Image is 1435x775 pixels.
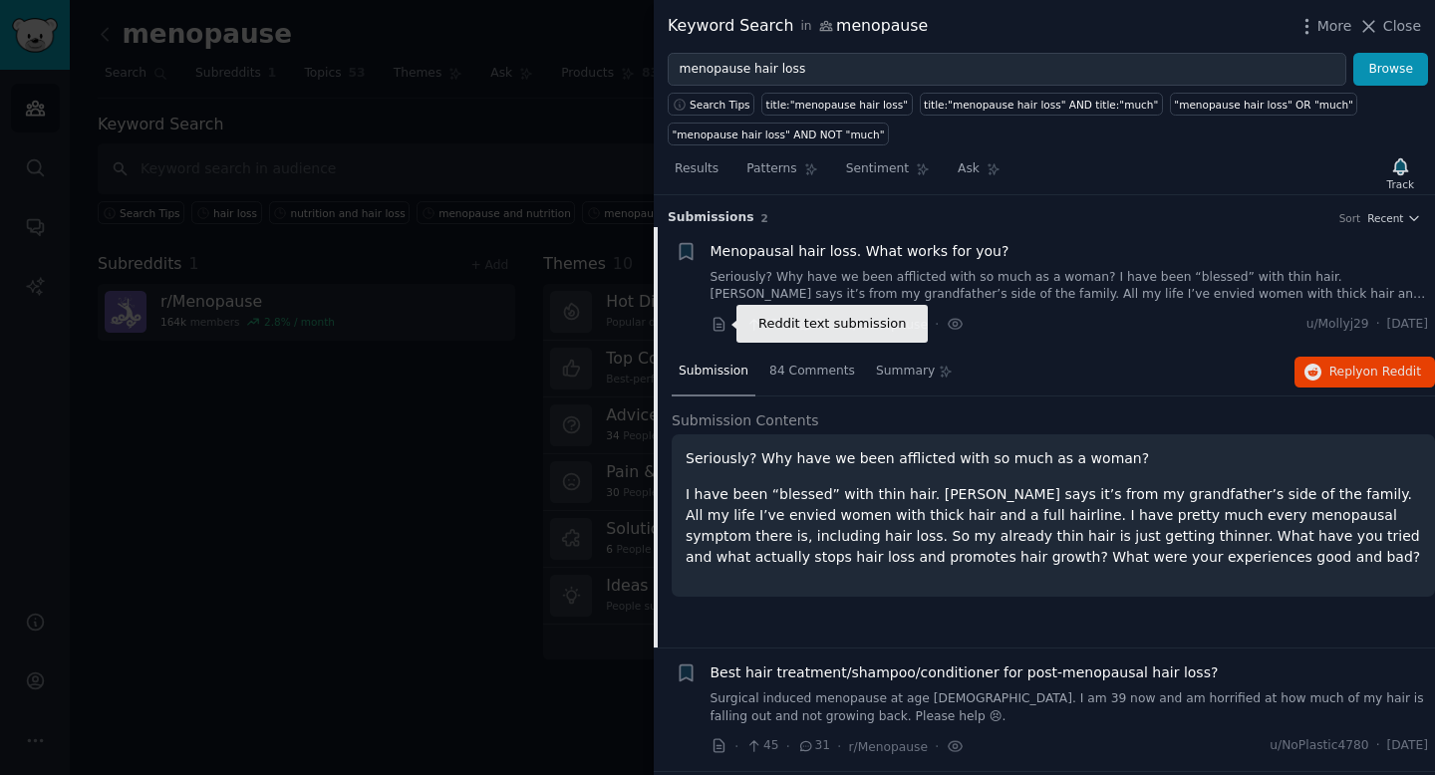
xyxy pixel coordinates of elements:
a: Sentiment [839,153,937,194]
a: Ask [951,153,1007,194]
span: [DATE] [1387,737,1428,755]
span: · [837,314,841,335]
button: Browse [1353,53,1428,87]
span: · [734,736,738,757]
span: r/Menopause [849,740,929,754]
a: Surgical induced menopause at age [DEMOGRAPHIC_DATA]. I am 39 now and am horrified at how much of... [711,690,1429,725]
button: Close [1358,16,1421,37]
a: title:"menopause hair loss" [761,93,912,116]
button: More [1296,16,1352,37]
span: Submission [679,363,748,381]
span: 42 [745,316,778,334]
p: I have been “blessed” with thin hair. [PERSON_NAME] says it’s from my grandfather’s side of the f... [686,484,1421,568]
span: Recent [1367,211,1403,225]
div: Keyword Search menopause [668,14,928,39]
span: on Reddit [1363,365,1421,379]
button: Recent [1367,211,1421,225]
span: r/Menopause [849,318,929,332]
p: Seriously? Why have we been afflicted with so much as a woman? [686,448,1421,469]
span: in [800,18,811,36]
div: "menopause hair loss" AND NOT "much" [673,128,885,141]
span: 84 [797,316,830,334]
a: title:"menopause hair loss" AND title:"much" [920,93,1163,116]
a: Best hair treatment/shampoo/conditioner for post-menopausal hair loss? [711,662,1219,683]
span: · [1376,316,1380,334]
div: title:"menopause hair loss" [766,98,908,112]
a: Seriously? Why have we been afflicted with so much as a woman? I have been “blessed” with thin ha... [711,269,1429,304]
button: Search Tips [668,93,754,116]
button: Replyon Reddit [1294,357,1435,388]
div: Sort [1339,211,1361,225]
span: Reply [1329,364,1421,382]
div: "menopause hair loss" OR "much" [1174,98,1353,112]
span: Summary [876,363,935,381]
span: · [786,736,790,757]
span: Results [675,160,718,178]
span: Submission s [668,209,754,227]
span: 31 [797,737,830,755]
span: [DATE] [1387,316,1428,334]
button: Track [1380,152,1421,194]
a: Patterns [739,153,824,194]
span: · [734,314,738,335]
a: "menopause hair loss" OR "much" [1170,93,1358,116]
a: "menopause hair loss" AND NOT "much" [668,123,889,145]
span: 45 [745,737,778,755]
a: Results [668,153,725,194]
span: Search Tips [690,98,750,112]
span: · [935,736,939,757]
span: 84 Comments [769,363,855,381]
span: More [1317,16,1352,37]
span: · [786,314,790,335]
span: · [935,314,939,335]
div: title:"menopause hair loss" AND title:"much" [924,98,1158,112]
input: Try a keyword related to your business [668,53,1346,87]
a: Menopausal hair loss. What works for you? [711,241,1009,262]
span: Submission Contents [672,410,819,431]
span: 2 [761,212,768,224]
span: · [1376,737,1380,755]
span: u/NoPlastic4780 [1270,737,1368,755]
div: Track [1387,177,1414,191]
span: u/Mollyj29 [1306,316,1369,334]
span: Sentiment [846,160,909,178]
span: Close [1383,16,1421,37]
span: · [837,736,841,757]
span: Patterns [746,160,796,178]
span: Ask [958,160,980,178]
